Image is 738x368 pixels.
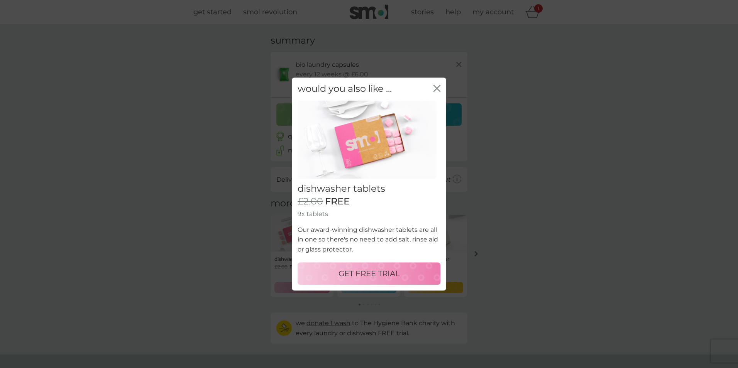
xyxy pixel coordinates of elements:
p: GET FREE TRIAL [339,267,400,280]
button: GET FREE TRIAL [298,262,440,285]
h2: dishwasher tablets [298,183,440,194]
span: FREE [325,196,350,208]
h2: would you also like ... [298,83,392,95]
button: close [433,85,440,93]
p: Our award-winning dishwasher tablets are all in one so there's no need to add salt, rinse aid or ... [298,225,440,255]
p: 9x tablets [298,209,440,219]
span: £2.00 [298,196,323,208]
